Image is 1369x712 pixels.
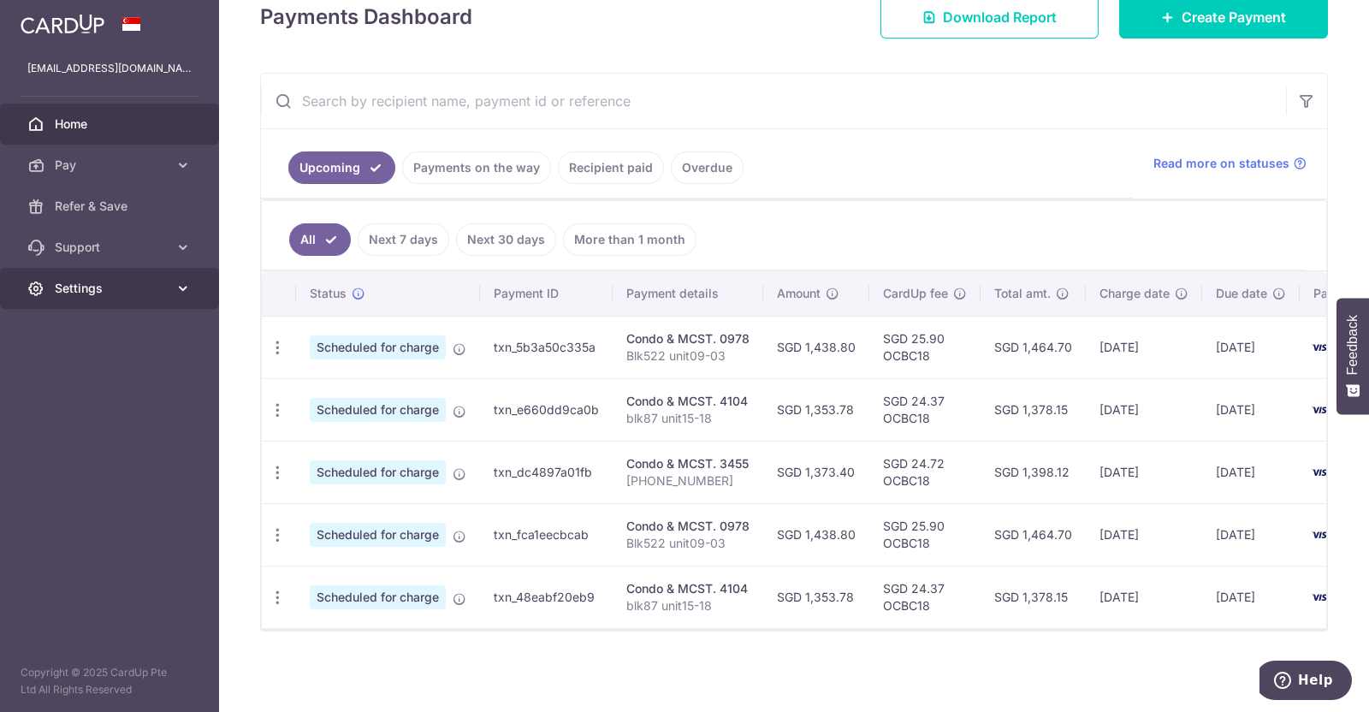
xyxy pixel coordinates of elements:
[480,271,613,316] th: Payment ID
[260,2,472,33] h4: Payments Dashboard
[558,151,664,184] a: Recipient paid
[261,74,1286,128] input: Search by recipient name, payment id or reference
[1202,441,1300,503] td: [DATE]
[55,198,168,215] span: Refer & Save
[1182,7,1286,27] span: Create Payment
[21,14,104,34] img: CardUp
[981,378,1086,441] td: SGD 1,378.15
[626,580,750,597] div: Condo & MCST. 4104
[1305,400,1339,420] img: Bank Card
[358,223,449,256] a: Next 7 days
[310,585,446,609] span: Scheduled for charge
[981,316,1086,378] td: SGD 1,464.70
[563,223,696,256] a: More than 1 month
[626,410,750,427] p: blk87 unit15-18
[626,455,750,472] div: Condo & MCST. 3455
[1086,378,1202,441] td: [DATE]
[1305,525,1339,545] img: Bank Card
[55,280,168,297] span: Settings
[626,518,750,535] div: Condo & MCST. 0978
[310,335,446,359] span: Scheduled for charge
[763,566,869,628] td: SGD 1,353.78
[480,503,613,566] td: txn_fca1eecbcab
[994,285,1051,302] span: Total amt.
[480,566,613,628] td: txn_48eabf20eb9
[763,378,869,441] td: SGD 1,353.78
[626,472,750,489] p: [PHONE_NUMBER]
[869,441,981,503] td: SGD 24.72 OCBC18
[1086,503,1202,566] td: [DATE]
[55,157,168,174] span: Pay
[626,347,750,365] p: Blk522 unit09-03
[1086,441,1202,503] td: [DATE]
[480,441,613,503] td: txn_dc4897a01fb
[1305,462,1339,483] img: Bank Card
[1305,587,1339,608] img: Bank Card
[1202,566,1300,628] td: [DATE]
[456,223,556,256] a: Next 30 days
[943,7,1057,27] span: Download Report
[1336,298,1369,414] button: Feedback - Show survey
[1202,316,1300,378] td: [DATE]
[480,378,613,441] td: txn_e660dd9ca0b
[310,398,446,422] span: Scheduled for charge
[626,393,750,410] div: Condo & MCST. 4104
[981,441,1086,503] td: SGD 1,398.12
[869,378,981,441] td: SGD 24.37 OCBC18
[883,285,948,302] span: CardUp fee
[626,597,750,614] p: blk87 unit15-18
[480,316,613,378] td: txn_5b3a50c335a
[981,566,1086,628] td: SGD 1,378.15
[1216,285,1267,302] span: Due date
[1099,285,1170,302] span: Charge date
[671,151,744,184] a: Overdue
[763,441,869,503] td: SGD 1,373.40
[869,503,981,566] td: SGD 25.90 OCBC18
[869,316,981,378] td: SGD 25.90 OCBC18
[613,271,763,316] th: Payment details
[288,151,395,184] a: Upcoming
[1086,316,1202,378] td: [DATE]
[981,503,1086,566] td: SGD 1,464.70
[1202,378,1300,441] td: [DATE]
[1202,503,1300,566] td: [DATE]
[310,460,446,484] span: Scheduled for charge
[777,285,821,302] span: Amount
[763,503,869,566] td: SGD 1,438.80
[1345,315,1360,375] span: Feedback
[55,116,168,133] span: Home
[1259,661,1352,703] iframe: Opens a widget where you can find more information
[402,151,551,184] a: Payments on the way
[1153,155,1307,172] a: Read more on statuses
[310,523,446,547] span: Scheduled for charge
[763,316,869,378] td: SGD 1,438.80
[626,535,750,552] p: Blk522 unit09-03
[1086,566,1202,628] td: [DATE]
[310,285,347,302] span: Status
[55,239,168,256] span: Support
[27,60,192,77] p: [EMAIL_ADDRESS][DOMAIN_NAME]
[1153,155,1289,172] span: Read more on statuses
[626,330,750,347] div: Condo & MCST. 0978
[1305,337,1339,358] img: Bank Card
[869,566,981,628] td: SGD 24.37 OCBC18
[289,223,351,256] a: All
